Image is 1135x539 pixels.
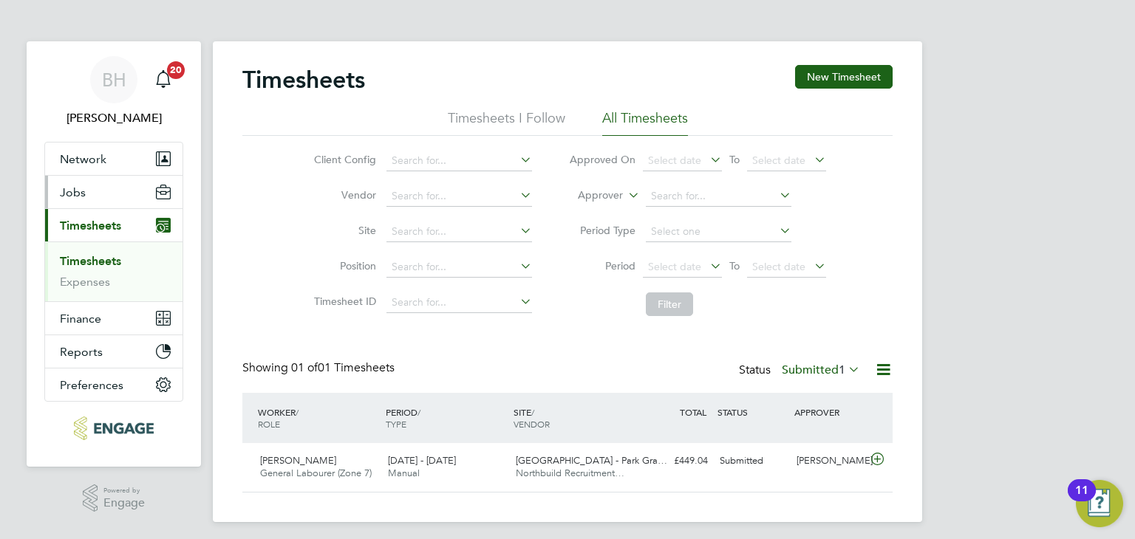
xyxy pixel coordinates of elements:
span: / [531,406,534,418]
nav: Main navigation [27,41,201,467]
button: Network [45,143,183,175]
span: / [417,406,420,418]
div: APPROVER [791,399,868,425]
label: Approver [556,188,623,203]
button: Preferences [45,368,183,401]
label: Period Type [569,224,635,237]
div: Timesheets [45,241,183,301]
label: Period [569,259,635,272]
div: STATUS [714,399,791,425]
h2: Timesheets [242,65,365,95]
a: Expenses [60,275,110,289]
div: 11 [1075,490,1088,509]
span: Timesheets [60,219,121,233]
button: Jobs [45,176,183,208]
label: Approved On [569,153,635,166]
input: Search for... [386,151,532,171]
a: 20 [149,56,178,103]
div: £449.04 [637,449,714,473]
span: 01 of [291,360,318,375]
label: Client Config [310,153,376,166]
span: Becky Howley [44,109,183,127]
span: [DATE] - [DATE] [388,454,456,467]
button: Open Resource Center, 11 new notifications [1076,480,1123,527]
li: All Timesheets [602,109,688,136]
a: BH[PERSON_NAME] [44,56,183,127]
span: Engage [103,497,145,509]
button: New Timesheet [795,65,893,89]
div: [PERSON_NAME] [791,449,868,473]
button: Timesheets [45,209,183,241]
span: / [296,406,299,418]
span: Network [60,152,106,166]
span: Select date [752,260,805,273]
label: Vendor [310,188,376,202]
span: VENDOR [514,418,550,430]
span: TYPE [386,418,406,430]
span: TOTAL [680,406,706,418]
input: Search for... [386,292,532,313]
div: PERIOD [382,399,510,437]
label: Timesheet ID [310,295,376,308]
span: BH [102,70,126,89]
span: To [725,256,744,275]
span: Select date [648,154,701,167]
span: Manual [388,467,420,479]
span: Jobs [60,185,86,199]
img: northbuildrecruit-logo-retina.png [74,416,153,440]
input: Search for... [386,257,532,278]
span: [GEOGRAPHIC_DATA] - Park Gra… [516,454,667,467]
a: Timesheets [60,254,121,268]
div: SITE [510,399,638,437]
label: Site [310,224,376,237]
input: Search for... [386,222,532,242]
label: Position [310,259,376,272]
button: Finance [45,302,183,334]
span: 01 Timesheets [291,360,395,375]
span: Reports [60,345,103,359]
input: Search for... [386,186,532,207]
button: Reports [45,335,183,368]
a: Powered byEngage [83,484,146,512]
span: [PERSON_NAME] [260,454,336,467]
div: Status [739,360,863,381]
div: Submitted [714,449,791,473]
span: ROLE [258,418,280,430]
button: Filter [646,292,693,316]
span: Northbuild Recruitment… [516,467,624,479]
label: Submitted [782,363,860,377]
span: To [725,150,744,169]
div: Showing [242,360,398,376]
span: Select date [648,260,701,273]
input: Select one [646,222,791,242]
span: 20 [167,61,185,79]
span: General Labourer (Zone 7) [260,467,372,479]
span: Preferences [60,378,123,392]
span: Finance [60,312,101,326]
div: WORKER [254,399,382,437]
li: Timesheets I Follow [448,109,565,136]
input: Search for... [646,186,791,207]
span: Powered by [103,484,145,497]
a: Go to home page [44,416,183,440]
span: 1 [839,363,845,377]
span: Select date [752,154,805,167]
